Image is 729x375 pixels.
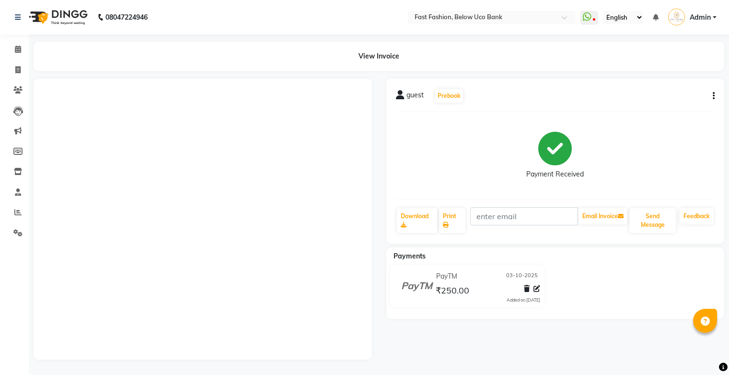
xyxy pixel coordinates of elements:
[24,4,90,31] img: logo
[690,12,711,23] span: Admin
[436,271,457,281] span: PayTM
[470,207,578,225] input: enter email
[506,271,538,281] span: 03-10-2025
[34,42,724,71] div: View Invoice
[526,169,584,179] div: Payment Received
[439,208,465,233] a: Print
[406,90,424,104] span: guest
[397,208,438,233] a: Download
[436,285,469,298] span: ₹250.00
[680,208,714,224] a: Feedback
[435,89,463,103] button: Prebook
[668,9,685,25] img: Admin
[689,337,719,365] iframe: chat widget
[105,4,148,31] b: 08047224946
[629,208,676,233] button: Send Message
[579,208,627,224] button: Email Invoice
[507,297,540,304] div: Added on [DATE]
[393,252,426,260] span: Payments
